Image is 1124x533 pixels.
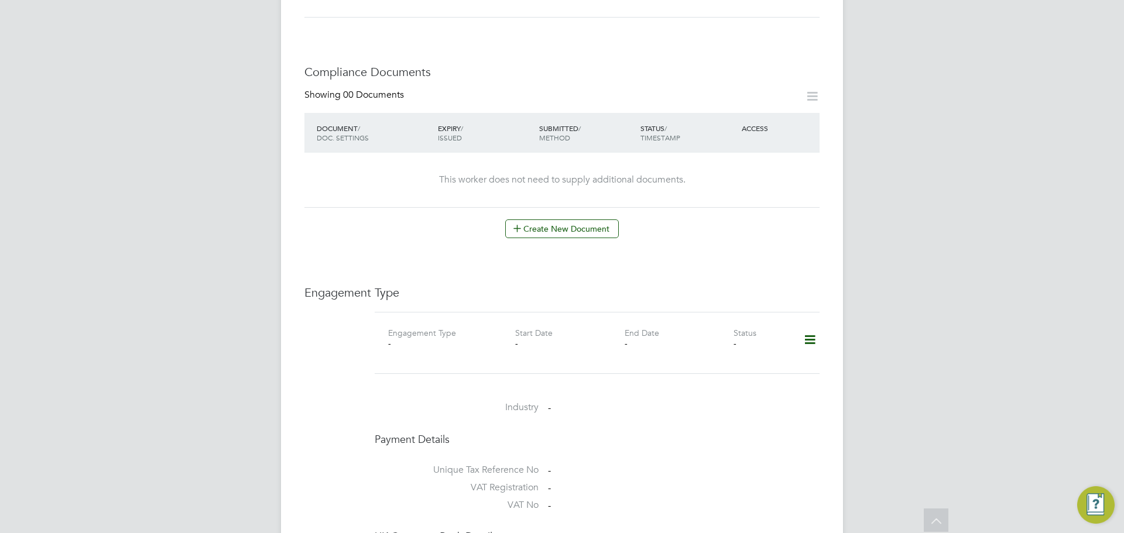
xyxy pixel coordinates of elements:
[638,118,739,148] div: STATUS
[739,118,820,139] div: ACCESS
[316,174,808,186] div: This worker does not need to supply additional documents.
[388,328,456,338] label: Engagement Type
[548,482,551,494] span: -
[515,328,553,338] label: Start Date
[358,123,360,133] span: /
[375,401,539,414] label: Industry
[548,500,551,511] span: -
[548,402,551,414] span: -
[515,338,624,349] div: -
[734,328,756,338] label: Status
[1077,486,1115,524] button: Engage Resource Center
[461,123,463,133] span: /
[734,338,788,349] div: -
[640,133,680,142] span: TIMESTAMP
[375,482,539,494] label: VAT Registration
[536,118,638,148] div: SUBMITTED
[375,464,539,476] label: Unique Tax Reference No
[625,328,659,338] label: End Date
[505,219,619,238] button: Create New Document
[317,133,369,142] span: DOC. SETTINGS
[438,133,462,142] span: ISSUED
[664,123,667,133] span: /
[548,465,551,476] span: -
[304,89,406,101] div: Showing
[375,499,539,511] label: VAT No
[539,133,570,142] span: METHOD
[388,338,497,349] div: -
[314,118,435,148] div: DOCUMENT
[343,89,404,101] span: 00 Documents
[304,285,820,300] h3: Engagement Type
[578,123,581,133] span: /
[625,338,734,349] div: -
[375,432,820,446] h4: Payment Details
[304,64,820,80] h3: Compliance Documents
[435,118,536,148] div: EXPIRY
